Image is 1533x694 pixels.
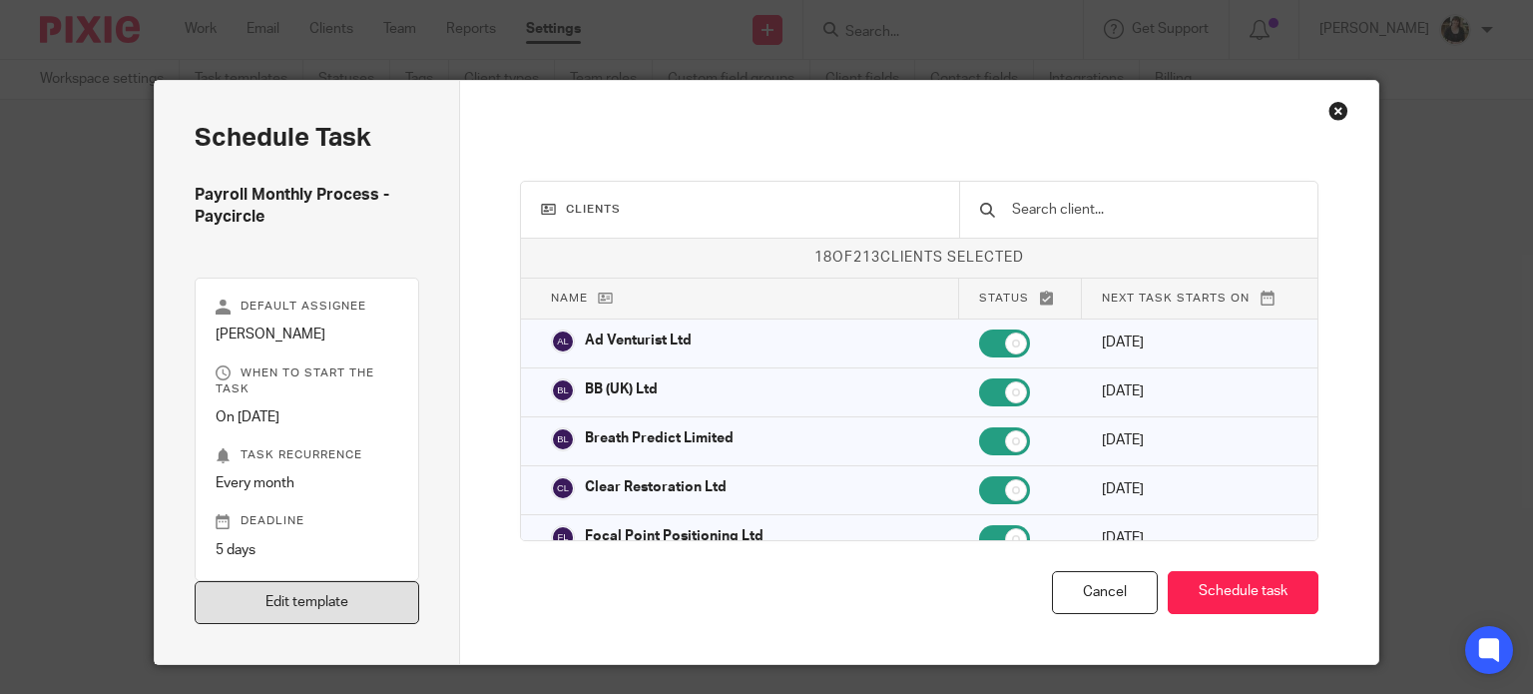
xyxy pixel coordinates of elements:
img: svg%3E [551,476,575,500]
p: BB (UK) Ltd [585,379,658,399]
a: Edit template [195,581,420,624]
p: Status [979,290,1061,307]
p: Clear Restoration Ltd [585,477,727,497]
p: [DATE] [1102,479,1288,499]
span: 18 [814,251,832,265]
p: Ad Venturist Ltd [585,331,692,350]
div: Cancel [1052,571,1158,614]
p: [PERSON_NAME] [216,325,399,345]
h2: Schedule task [195,121,420,155]
p: Next task starts on [1102,290,1287,307]
input: Search client... [1010,199,1298,221]
p: [DATE] [1102,430,1288,450]
p: of clients selected [521,248,1317,268]
p: [DATE] [1102,333,1288,352]
img: svg%3E [551,427,575,451]
img: svg%3E [551,525,575,549]
img: svg%3E [551,330,575,353]
img: svg%3E [551,378,575,402]
p: Breath Predict Limited [585,428,734,448]
p: [DATE] [1102,528,1288,548]
p: Default assignee [216,299,399,315]
p: Name [551,290,938,307]
div: Close this dialog window [1328,101,1348,121]
p: Focal Point Positioning Ltd [585,526,764,546]
p: When to start the task [216,365,399,397]
p: On [DATE] [216,407,399,427]
button: Schedule task [1168,571,1318,614]
p: [DATE] [1102,381,1288,401]
p: 5 days [216,540,399,560]
h3: Clients [541,202,939,218]
p: Deadline [216,513,399,529]
span: 213 [853,251,880,265]
h4: Payroll Monthly Process - Paycircle [195,185,420,228]
p: Every month [216,473,399,493]
p: Task recurrence [216,447,399,463]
